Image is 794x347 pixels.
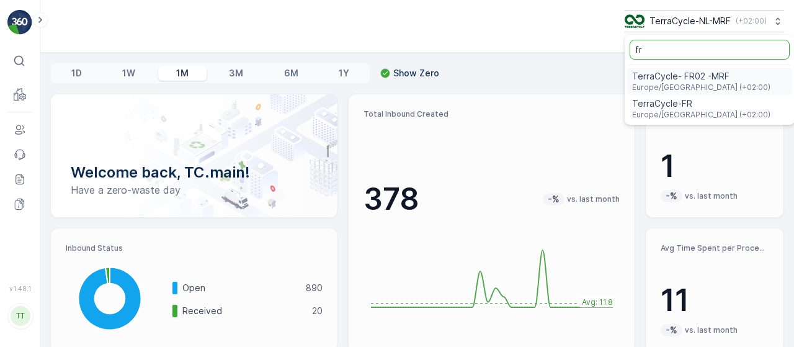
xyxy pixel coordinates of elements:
div: TT [11,306,30,326]
span: v 1.48.1 [7,285,32,292]
p: Avg Time Spent per Process (hr) [661,243,769,253]
p: vs. last month [685,325,738,335]
p: 11 [661,282,769,319]
span: TerraCycle-FR [632,97,770,110]
p: Open [182,282,298,294]
p: 1Y [339,67,349,79]
p: 3M [229,67,243,79]
p: vs. last month [685,191,738,201]
p: Have a zero-waste day [71,183,318,197]
span: Europe/[GEOGRAPHIC_DATA] (+02:00) [632,110,770,120]
p: -% [664,190,679,202]
span: TerraCycle- FR02 -MRF [632,70,770,83]
p: Show Zero [393,67,439,79]
img: logo [7,10,32,35]
p: -% [664,324,679,336]
span: Europe/[GEOGRAPHIC_DATA] (+02:00) [632,83,770,92]
p: TerraCycle-NL-MRF [649,15,731,27]
button: TerraCycle-NL-MRF(+02:00) [625,10,784,32]
p: 1D [71,67,82,79]
p: Total Inbound Created [364,109,620,119]
p: 890 [306,282,323,294]
p: 20 [312,305,323,317]
button: TT [7,295,32,337]
p: 378 [364,181,419,218]
p: 1W [122,67,135,79]
img: TC_v739CUj.png [625,14,645,28]
p: 1M [176,67,189,79]
p: Welcome back, TC.main! [71,163,318,183]
p: Received [182,305,304,317]
p: ( +02:00 ) [736,16,767,26]
p: 6M [284,67,298,79]
input: Search... [630,40,790,60]
p: 1 [661,148,769,185]
p: vs. last month [567,194,620,204]
p: Inbound Status [66,243,323,253]
p: -% [546,193,561,205]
